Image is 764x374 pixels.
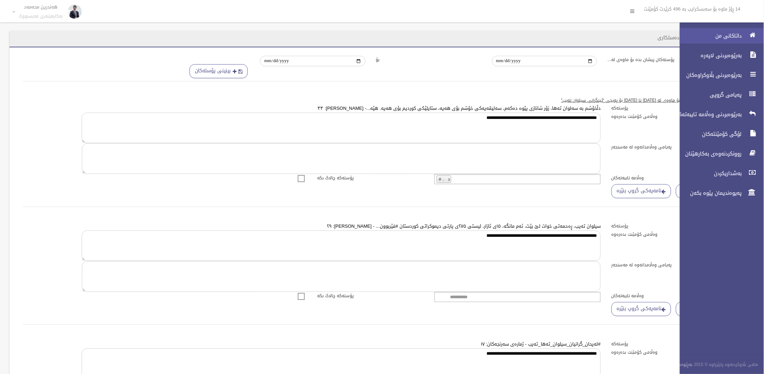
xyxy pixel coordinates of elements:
font: وەڵامی کۆمێنت بدەرەوە [611,348,657,356]
font: نامەیەکی گروپ بنێرە [617,304,662,313]
font: بۆ [376,56,380,64]
font: پۆستەکە [611,222,628,230]
font: # . [439,175,444,183]
font: وەڵامی کۆمێنت بدەرەوە [611,231,657,238]
font: بەشداریکردن [714,168,742,178]
font: نامەیەکی گروپ بنێرە [617,186,662,195]
font: پەیامی وەڵامدانەوە لە مەسنجەر [611,143,671,151]
font: پەیامی گروپی [710,90,742,100]
button: بینینی پۆستەکان [190,64,248,78]
font: بەڕێوەبردنی پۆست / دەستکاری [657,33,724,42]
button: هەڵگرتن [676,184,717,198]
a: نامەیەکی گروپ بنێرە [612,184,671,198]
a: بەشداریکردن [674,166,764,181]
font: پەیامی وەڵامدانەوە لە مەسنجەر [611,261,671,269]
font: پۆستەکە [611,104,628,112]
a: بەڕێوەبردنی لاپەڕە [674,48,764,63]
font: بەڕێوەبردنی بڵاوکراوەکان [687,70,742,80]
a: بەڕێوەبردنی وەڵامە تایبەتەکان [674,107,764,122]
font: لۆگی کۆمێنتەکان [702,129,742,139]
font: لیستێک لە ١٢ پۆست بۆ ماوەی لە [DATE] تا [DATE] بۆ پەیجی “ئینگرانی سیلوان تەیب” [561,96,718,104]
font: بەڕێوەبردنی وەڵامە تایبەتەکان [674,109,742,119]
font: وەڵامە تایبەتەکان [611,174,644,182]
a: بەڕێوەبردنی بڵاوکراوەکان [674,67,764,83]
a: #لەیحان_گرانیان_سیلوان_تەها_تەیب - ژمارەی سەرنجەکان: ١٧ [481,340,601,348]
a: دڵخۆشم بە سەلوان تەها، زۆر شانازی پێوە دەکەم، سەلیقەیەکی خۆشم بۆی هەیە، ستایلێکی کوردیم بۆی هەیە.... [318,104,601,113]
button: هەڵگرتن [676,302,717,316]
font: پۆستەکە چالاک بکە [317,174,354,182]
font: مافی بڵاوکردنەوە پارێزراوە © 2015 [694,361,758,368]
font: پۆستەکە [611,340,628,348]
font: بەڕێوەبردنی لاپەڕە [701,51,742,60]
font: وەڵامی کۆمێنت بدەرەوە [611,113,657,120]
font: بینینی پۆستەکان [195,66,231,75]
a: لۆگی کۆمێنتەکان [674,126,764,142]
font: داتاکانی من [716,31,742,41]
a: پەیامی گروپی [674,87,764,102]
font: پەیوەندیمان پێوە بکەن [690,188,742,198]
font: بەکارهێنەری فەیسبووک [19,12,63,20]
a: نامەیەکی گروپ بنێرە [612,302,671,316]
font: پۆستەکە چالاک بکە [317,292,354,300]
font: وەڵامە تایبەتەکان [611,292,644,300]
a: سیلوان تەیب، ڕەحمەتی خوات لێ بێت، ئەم مانگە، ١٥ی ئازار، لیستی ٢٧٥ی پارتی دیموکراتی کوردستان #فێرب... [327,222,601,231]
a: ڕوونکردنەوەی بەکارهێنان [674,146,764,161]
a: پەیوەندیمان پێوە بکەن [674,185,764,201]
font: 14 ڕۆژ ماوە بۆ سەبسکرایب بە 496 کرێدت کۆمێنت [644,5,741,13]
font: پۆستەکان پیشان بدە بۆ ماوەی لە... [608,56,674,64]
font: ڕوونکردنەوەی بەکارهێنان [685,149,742,159]
font: هەندرین محەمەد [24,2,57,11]
a: داتاکانی من [674,28,764,44]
